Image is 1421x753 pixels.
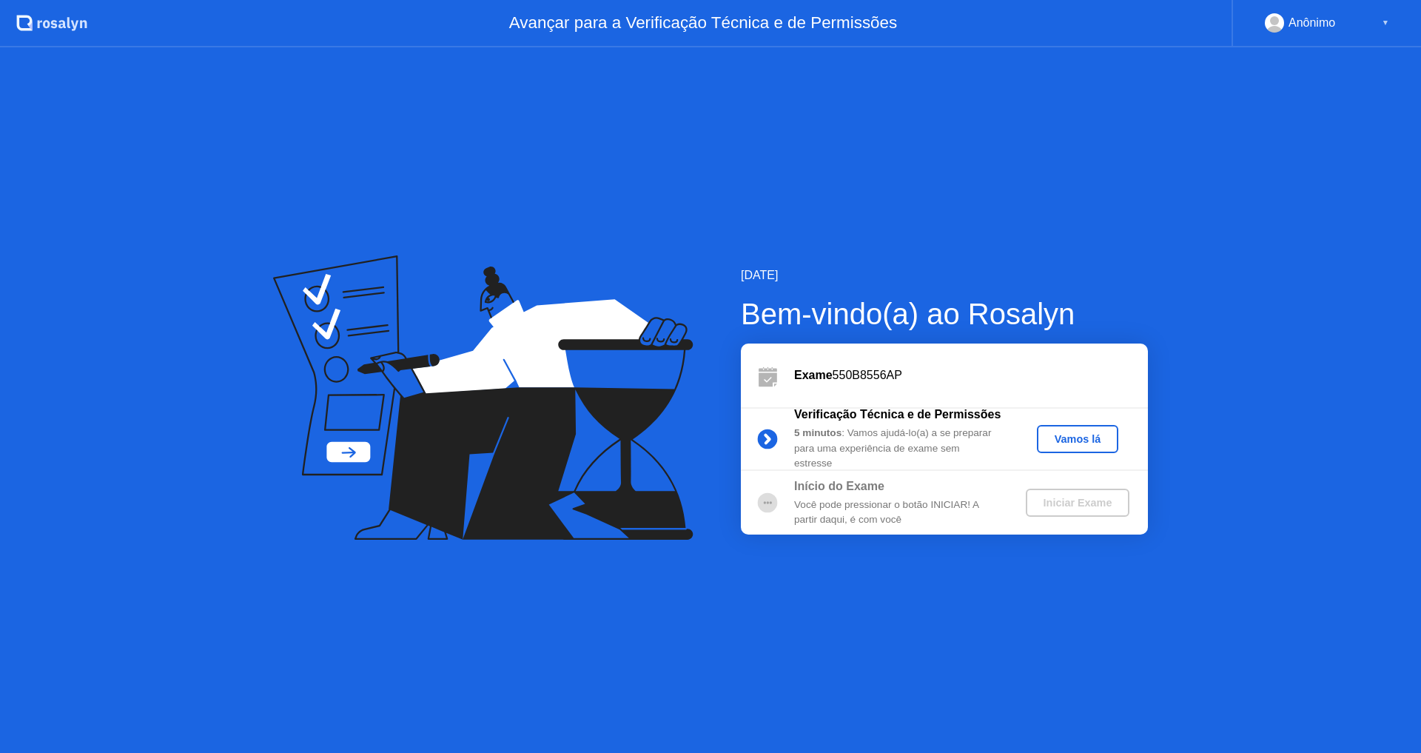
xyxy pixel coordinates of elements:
button: Iniciar Exame [1026,489,1130,517]
div: ▼ [1382,13,1389,33]
b: Exame [794,369,833,381]
div: 550B8556AP [794,367,1148,384]
div: : Vamos ajudá-lo(a) a se preparar para uma experiência de exame sem estresse [794,426,1007,471]
b: Verificação Técnica e de Permissões [794,408,1001,421]
div: Bem-vindo(a) ao Rosalyn [741,292,1148,336]
div: Você pode pressionar o botão INICIAR! A partir daqui, é com você [794,498,1007,528]
b: Início do Exame [794,480,884,492]
div: [DATE] [741,267,1148,284]
b: 5 minutos [794,427,841,438]
div: Anônimo [1289,13,1335,33]
div: Vamos lá [1043,433,1112,445]
div: Iniciar Exame [1032,497,1124,509]
button: Vamos lá [1037,425,1118,453]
